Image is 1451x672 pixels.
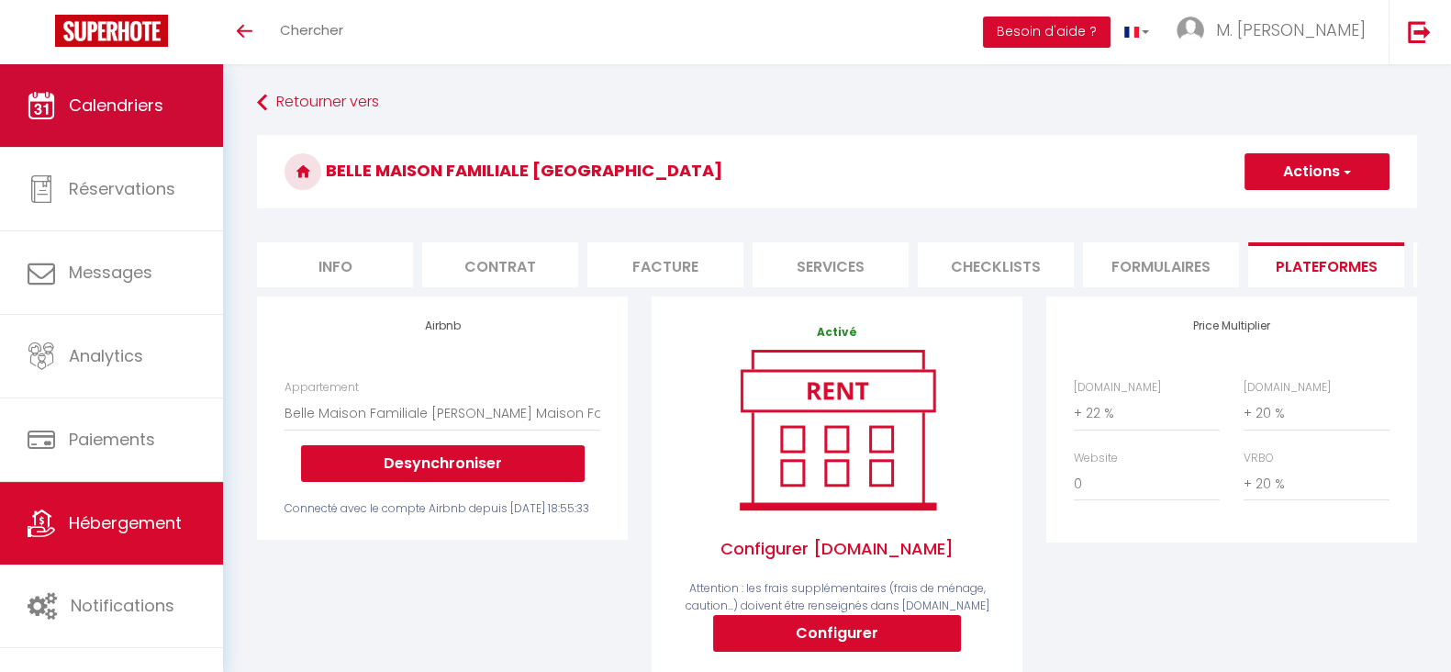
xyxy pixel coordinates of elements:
button: Desynchroniser [301,445,585,482]
label: Website [1074,450,1118,467]
button: Actions [1245,153,1390,190]
img: Super Booking [55,15,168,47]
li: Formulaires [1083,242,1239,287]
span: Calendriers [69,94,163,117]
span: Analytics [69,344,143,367]
label: [DOMAIN_NAME] [1244,379,1331,397]
div: Connecté avec le compte Airbnb depuis [DATE] 18:55:33 [285,500,600,518]
li: Facture [587,242,743,287]
label: VRBO [1244,450,1274,467]
a: Retourner vers [257,86,1417,119]
h4: Airbnb [285,319,600,332]
li: Checklists [918,242,1074,287]
span: Hébergement [69,511,182,534]
button: Besoin d'aide ? [983,17,1111,48]
span: Notifications [71,594,174,617]
span: Attention : les frais supplémentaires (frais de ménage, caution...) doivent être renseignés dans ... [686,580,989,613]
span: Réservations [69,177,175,200]
label: [DOMAIN_NAME] [1074,379,1161,397]
li: Plateformes [1248,242,1404,287]
label: Appartement [285,379,359,397]
span: Paiements [69,428,155,451]
h3: Belle Maison Familiale [GEOGRAPHIC_DATA] [257,135,1417,208]
span: Chercher [280,20,343,39]
img: logout [1408,20,1431,43]
button: Configurer [713,615,961,652]
h4: Price Multiplier [1074,319,1390,332]
span: M. [PERSON_NAME] [1216,18,1366,41]
li: Services [753,242,909,287]
li: Contrat [422,242,578,287]
img: rent.png [720,342,954,518]
li: Info [257,242,413,287]
p: Activé [679,324,995,342]
span: Configurer [DOMAIN_NAME] [679,518,995,580]
span: Messages [69,261,152,284]
img: ... [1177,17,1204,44]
